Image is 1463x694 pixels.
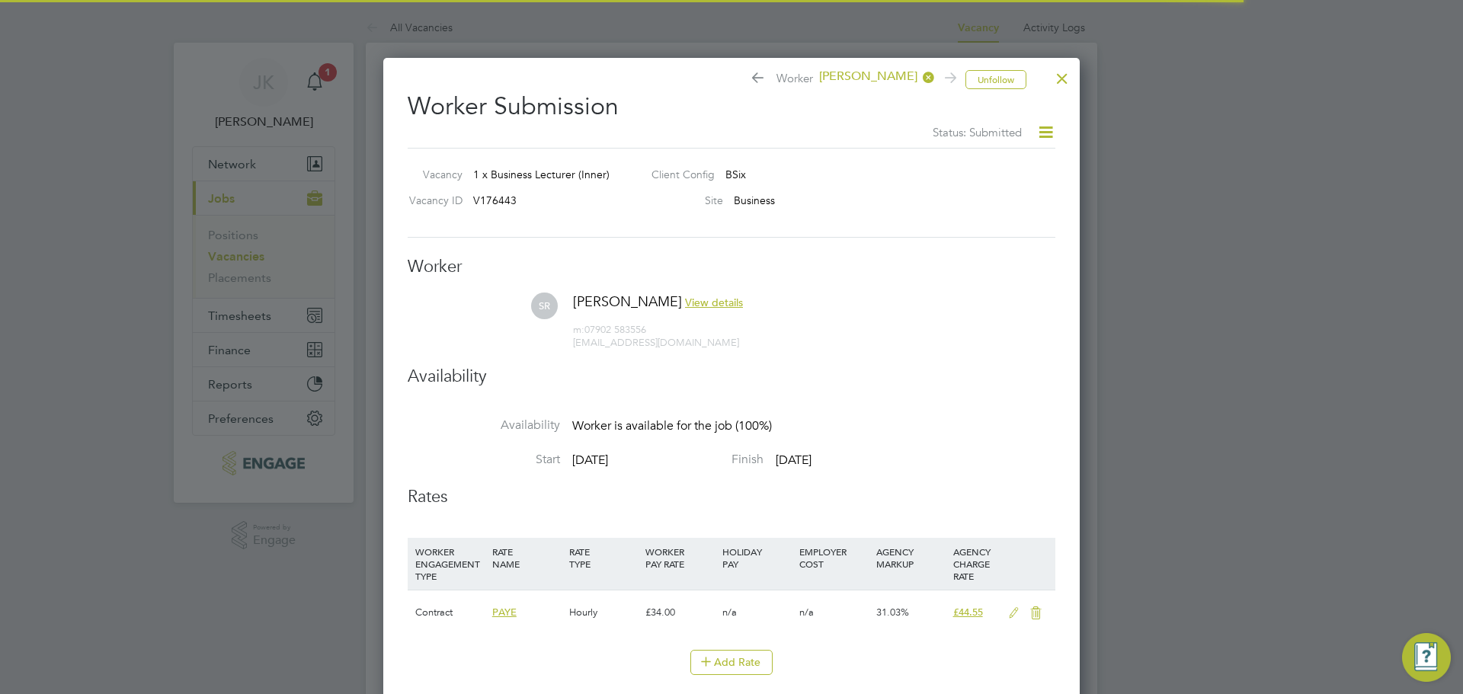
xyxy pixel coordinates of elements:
span: PAYE [492,606,517,619]
div: Hourly [565,590,642,635]
div: RATE TYPE [565,538,642,577]
div: Contract [411,590,488,635]
label: Site [639,193,723,207]
h3: Worker [408,256,1055,278]
span: Status: Submitted [933,125,1022,139]
span: Worker is available for the job (100%) [572,418,772,433]
span: n/a [722,606,737,619]
label: Vacancy ID [402,193,463,207]
label: Vacancy [402,168,463,181]
label: Client Config [639,168,715,181]
span: Worker [750,69,954,90]
span: 07902 583556 [573,323,646,336]
button: Engage Resource Center [1402,633,1451,682]
span: 1 x Business Lecturer (Inner) [473,168,610,181]
span: [PERSON_NAME] [813,69,935,85]
div: WORKER ENGAGEMENT TYPE [411,538,488,590]
div: RATE NAME [488,538,565,577]
span: 31.03% [876,606,909,619]
span: [EMAIL_ADDRESS][DOMAIN_NAME] [573,336,739,349]
span: [PERSON_NAME] [573,293,682,310]
div: AGENCY CHARGE RATE [949,538,1000,590]
span: [DATE] [572,453,608,468]
label: Finish [611,452,764,468]
span: V176443 [473,193,517,207]
h3: Availability [408,366,1055,388]
label: Availability [408,417,560,433]
span: BSix [725,168,746,181]
span: SR [531,293,558,319]
div: HOLIDAY PAY [719,538,796,577]
h2: Worker Submission [408,79,1055,142]
label: Start [408,452,560,468]
div: AGENCY MARKUP [872,538,949,577]
span: [DATE] [776,453,812,468]
button: Unfollow [965,70,1026,90]
span: m: [573,323,584,336]
div: WORKER PAY RATE [642,538,719,577]
div: £34.00 [642,590,719,635]
span: Business [734,193,775,207]
div: EMPLOYER COST [796,538,872,577]
span: £44.55 [953,606,983,619]
h3: Rates [408,486,1055,508]
button: Add Rate [690,650,773,674]
span: View details [685,296,743,309]
span: n/a [799,606,814,619]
